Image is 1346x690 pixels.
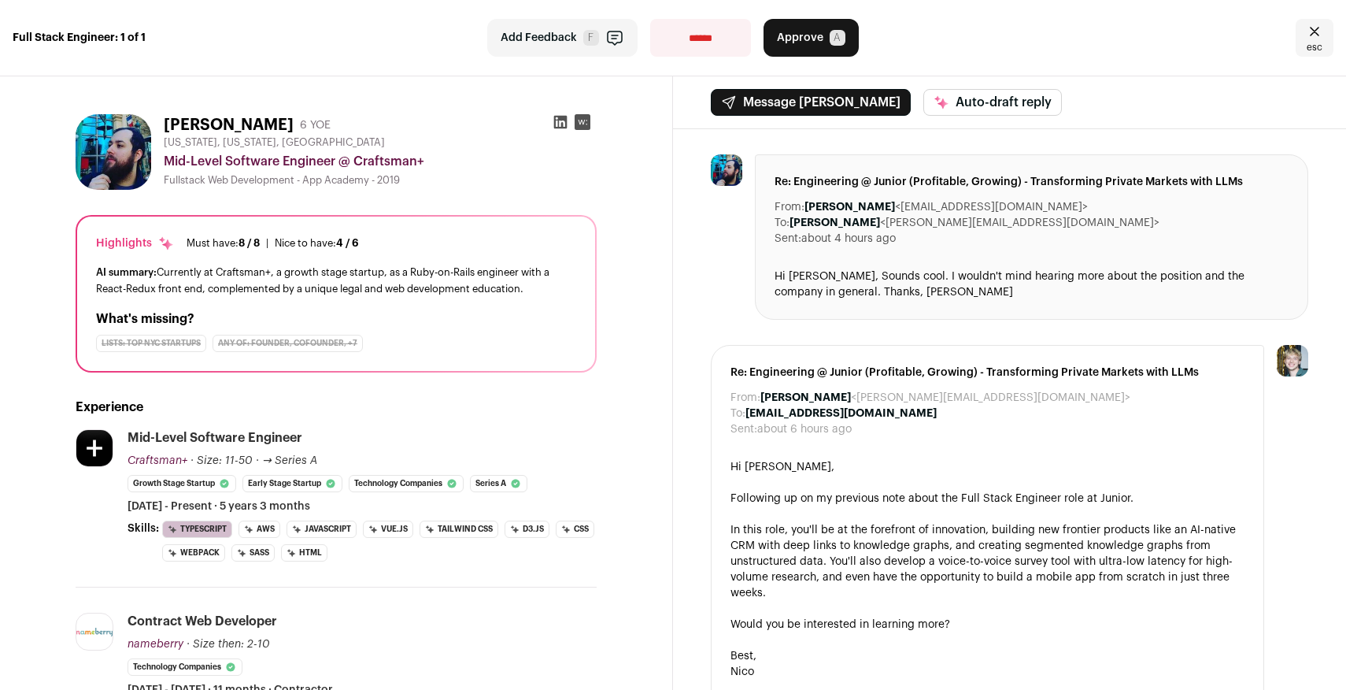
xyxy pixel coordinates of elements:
div: Would you be interested in learning more? [730,617,1244,632]
b: [PERSON_NAME] [760,392,851,403]
li: JavaScript [287,521,357,538]
b: [PERSON_NAME] [804,202,895,213]
div: Contract Web Developer [128,613,277,630]
button: Message [PERSON_NAME] [711,89,911,116]
span: · Size: 11-50 [190,455,253,466]
dt: Sent: [730,421,757,437]
span: 8 / 8 [239,238,260,248]
dt: To: [775,215,789,231]
dd: <[EMAIL_ADDRESS][DOMAIN_NAME]> [804,199,1088,215]
li: HTML [281,544,327,562]
div: Nico [730,664,1244,680]
img: 6494470-medium_jpg [1277,345,1308,377]
li: D3.js [505,521,549,538]
div: Must have: [187,237,260,250]
span: · Size then: 2-10 [187,639,270,650]
h2: What's missing? [96,310,576,328]
span: · [256,453,259,469]
h1: [PERSON_NAME] [164,114,294,136]
div: Following up on my previous note about the Full Stack Engineer role at Junior. [730,491,1244,506]
div: Any of: founder, cofounder, +7 [213,335,363,352]
span: 4 / 6 [336,238,359,248]
ul: | [187,237,359,250]
button: Approve A [764,19,859,57]
li: Growth Stage Startup [128,475,236,492]
li: Tailwind CSS [420,521,498,538]
dd: <[PERSON_NAME][EMAIL_ADDRESS][DOMAIN_NAME]> [760,390,1130,406]
strong: Full Stack Engineer: 1 of 1 [13,30,146,46]
span: AI summary: [96,267,157,277]
li: AWS [239,521,280,538]
dt: Sent: [775,231,801,247]
li: Series A [470,475,527,492]
div: Nice to have: [275,237,359,250]
dd: about 4 hours ago [801,231,896,247]
b: [EMAIL_ADDRESS][DOMAIN_NAME] [745,408,937,419]
dd: <[PERSON_NAME][EMAIL_ADDRESS][DOMAIN_NAME]> [789,215,1159,231]
div: Hi [PERSON_NAME], [730,459,1244,475]
dt: To: [730,406,745,421]
div: Currently at Craftsman+, a growth stage startup, as a Ruby-on-Rails engineer with a React-Redux f... [96,264,576,297]
button: Add Feedback F [487,19,638,57]
span: Approve [777,30,823,46]
div: Mid-Level Software Engineer [128,429,302,447]
div: Best, [730,648,1244,664]
div: In this role, you'll be at the forefront of innovation, building new frontier products like an AI... [730,522,1244,601]
dt: From: [730,390,760,406]
div: 6 YOE [300,117,331,133]
img: 827ffef09e247846948a7fd434719c20bf228eefdf087c0317e3777b777195a7 [711,154,742,186]
li: Vue.js [363,521,413,538]
dt: From: [775,199,804,215]
span: esc [1307,41,1322,54]
li: TypeScript [162,521,232,538]
li: Technology Companies [349,475,464,492]
img: b29637be70b55c7c87520cc2086d20d5d04ee0e1d8aa076df4294b875993ab94 [76,430,113,466]
img: 7d65d81a58691ff5aad987f9869f0c89d1f90fc5e5cb371dddd8ed7155c5a193.png [76,628,113,636]
button: Auto-draft reply [923,89,1062,116]
li: Technology Companies [128,658,242,676]
li: Early Stage Startup [242,475,342,492]
span: Craftsman+ [128,455,187,466]
span: [US_STATE], [US_STATE], [GEOGRAPHIC_DATA] [164,136,385,149]
li: CSS [556,521,594,538]
a: Close [1296,19,1333,57]
li: Sass [231,544,275,562]
h2: Experience [76,398,597,417]
dd: about 6 hours ago [757,421,852,437]
div: Lists: Top NYC Startups [96,335,206,352]
span: A [830,30,845,46]
li: Webpack [162,544,225,562]
div: Hi [PERSON_NAME], Sounds cool. I wouldn't mind hearing more about the position and the company in... [775,269,1289,300]
span: Re: Engineering @ Junior (Profitable, Growing) - Transforming Private Markets with LLMs [775,174,1289,190]
span: Add Feedback [501,30,577,46]
div: Highlights [96,236,174,251]
span: F [583,30,599,46]
img: 827ffef09e247846948a7fd434719c20bf228eefdf087c0317e3777b777195a7 [76,114,151,190]
div: Mid-Level Software Engineer @ Craftsman+ [164,152,597,171]
span: Skills: [128,521,159,536]
span: [DATE] - Present · 5 years 3 months [128,499,310,514]
b: [PERSON_NAME] [789,217,880,228]
span: Re: Engineering @ Junior (Profitable, Growing) - Transforming Private Markets with LLMs [730,365,1244,380]
div: Fullstack Web Development - App Academy - 2019 [164,174,597,187]
span: nameberry [128,639,183,650]
span: → Series A [262,455,317,466]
